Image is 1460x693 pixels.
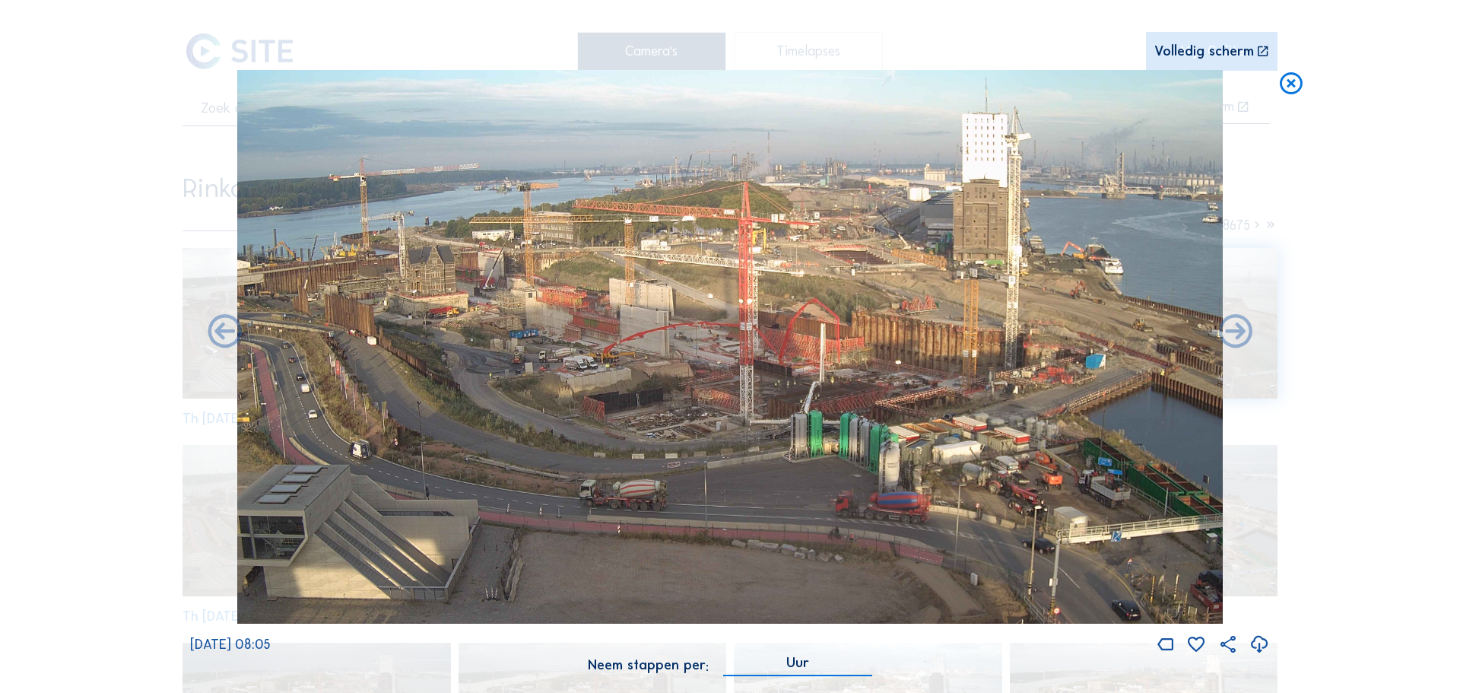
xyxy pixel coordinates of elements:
span: [DATE] 08:05 [190,636,271,653]
i: Forward [205,312,245,353]
i: Back [1215,312,1255,353]
img: Image [237,70,1223,625]
div: Uur [723,656,872,676]
div: Uur [786,656,809,669]
div: Neem stappen per: [588,659,709,672]
div: Volledig scherm [1154,45,1254,59]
